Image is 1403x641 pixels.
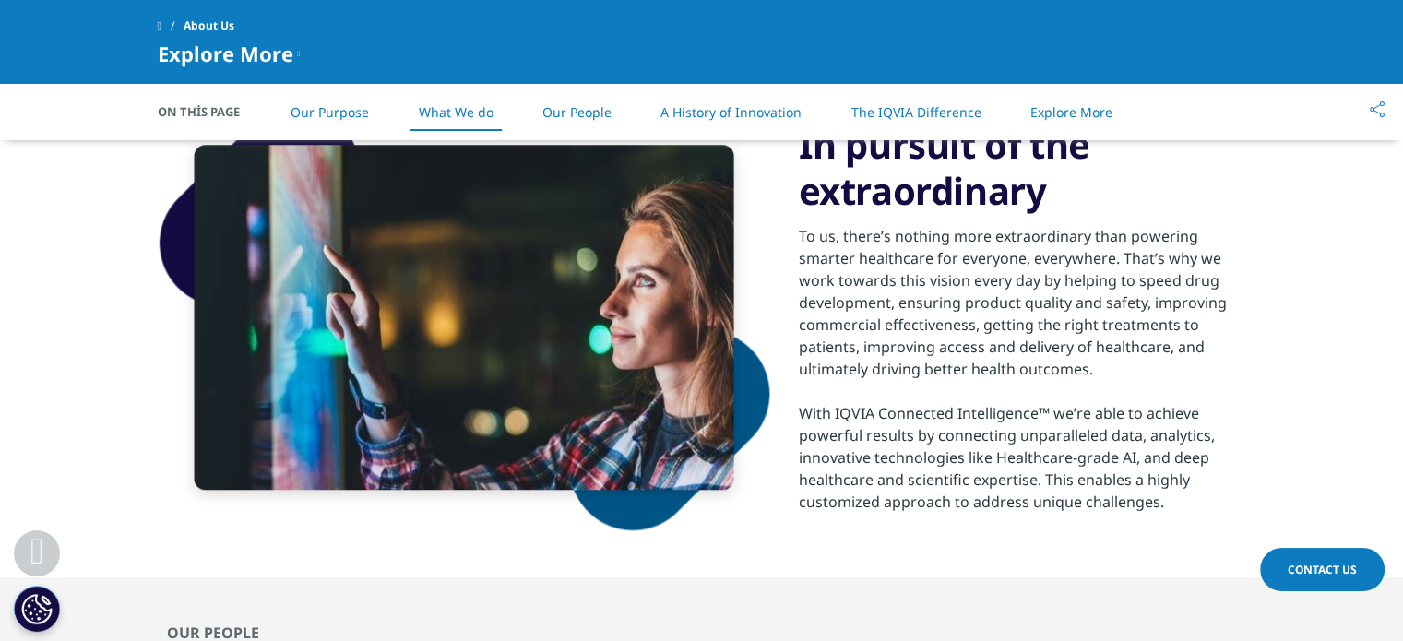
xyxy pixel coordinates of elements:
div: To us, there’s nothing more extraordinary than powering smarter healthcare for everyone, everywhe... [799,225,1246,380]
a: A History of Innovation [660,103,802,121]
img: shape-1.png [158,104,771,532]
span: Explore More [158,42,293,65]
a: Explore More [1030,103,1112,121]
a: Our Purpose [291,103,369,121]
button: Tanımlama Bilgisi Ayarları [14,586,60,632]
a: Contact Us [1260,548,1385,591]
a: Our People [542,103,612,121]
a: What We do [418,103,493,121]
span: About Us [184,9,234,42]
h3: In pursuit of the extraordinary [799,122,1246,214]
span: On This Page [158,102,259,121]
a: The IQVIA Difference [850,103,981,121]
span: Contact Us [1288,562,1357,577]
div: With IQVIA Connected Intelligence™ we’re able to achieve powerful results by connecting unparalle... [799,402,1246,513]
